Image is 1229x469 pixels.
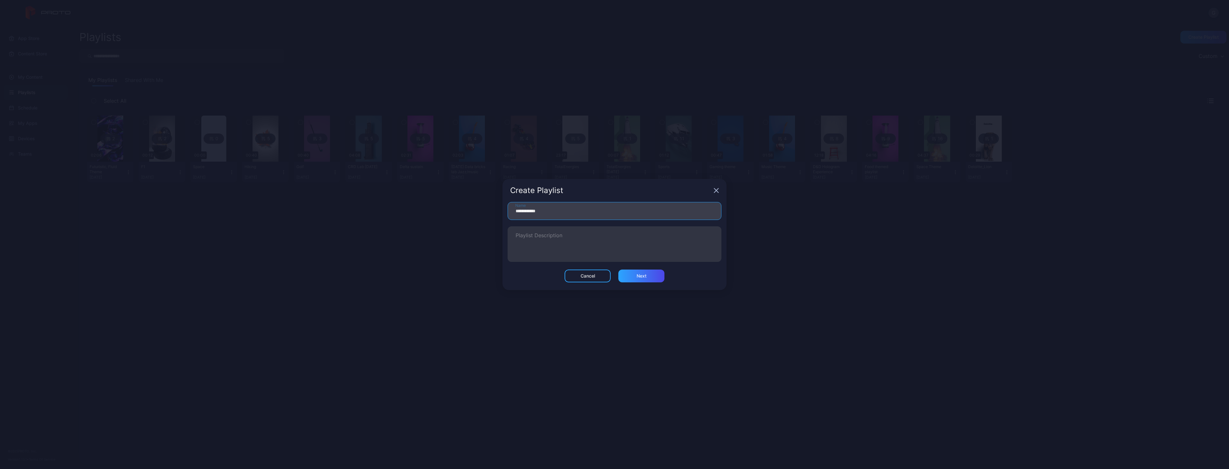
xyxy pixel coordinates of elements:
button: Cancel [565,270,611,282]
div: Cancel [581,273,595,279]
textarea: Playlist Description [516,233,713,255]
div: Create Playlist [510,187,711,194]
button: Next [618,270,664,282]
input: Name [508,202,721,220]
div: Next [637,273,647,279]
